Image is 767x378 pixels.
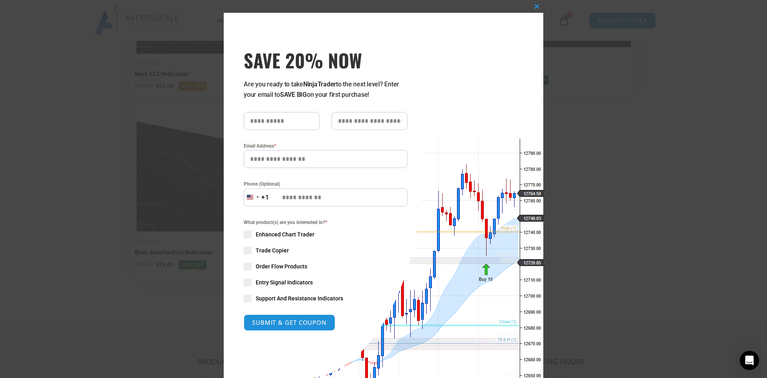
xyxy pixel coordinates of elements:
[244,180,407,188] label: Phone (Optional)
[244,188,269,206] button: Selected country
[256,246,289,254] span: Trade Copier
[256,278,313,286] span: Entry Signal Indicators
[244,218,407,226] span: What product(s) are you interested in?
[261,192,269,203] div: +1
[740,351,759,370] div: Open Intercom Messenger
[244,246,407,254] label: Trade Copier
[303,80,336,88] strong: NinjaTrader
[244,142,407,150] label: Email Address
[256,262,307,270] span: Order Flow Products
[244,314,335,331] button: SUBMIT & GET COUPON
[280,91,307,98] strong: SAVE BIG
[244,294,407,302] label: Support And Resistance Indicators
[244,278,407,286] label: Entry Signal Indicators
[256,294,343,302] span: Support And Resistance Indicators
[244,262,407,270] label: Order Flow Products
[244,49,407,71] span: SAVE 20% NOW
[256,230,314,238] span: Enhanced Chart Trader
[244,230,407,238] label: Enhanced Chart Trader
[244,79,407,100] p: Are you ready to take to the next level? Enter your email to on your first purchase!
